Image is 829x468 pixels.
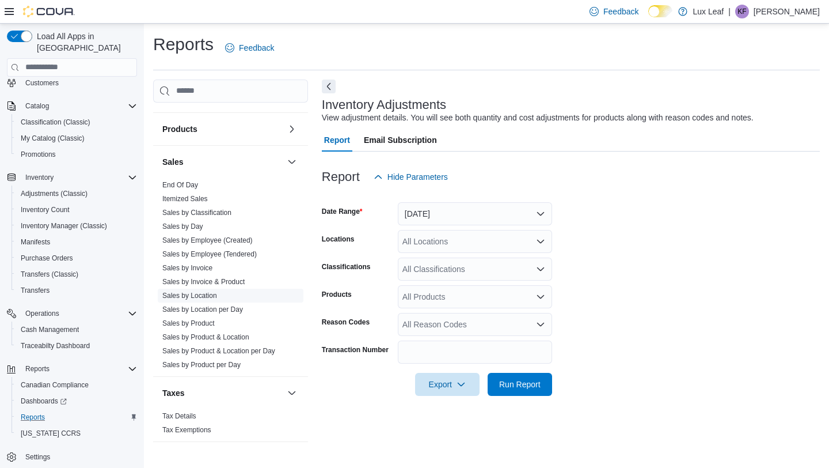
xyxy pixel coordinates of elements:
a: Feedback [220,36,279,59]
span: Purchase Orders [16,251,137,265]
a: Sales by Product [162,319,215,327]
button: Catalog [21,99,54,113]
div: Kaley Fischer [735,5,749,18]
a: Sales by Location [162,292,217,300]
span: Transfers (Classic) [21,270,78,279]
span: Purchase Orders [21,254,73,263]
button: Settings [2,448,142,465]
button: Sales [162,156,283,168]
span: [US_STATE] CCRS [21,429,81,438]
a: Tax Exemptions [162,426,211,434]
span: Washington CCRS [16,427,137,440]
a: Inventory Count [16,203,74,217]
span: Catalog [21,99,137,113]
span: Adjustments (Classic) [16,187,137,201]
div: Taxes [153,409,308,441]
button: Open list of options [536,320,545,329]
span: Classification (Classic) [16,115,137,129]
button: Traceabilty Dashboard [12,338,142,354]
span: Customers [25,78,59,88]
button: Run Report [488,373,552,396]
p: | [728,5,731,18]
button: Hide Parameters [369,165,452,188]
a: Promotions [16,148,60,161]
h3: Products [162,123,197,135]
span: Inventory Manager (Classic) [21,221,107,231]
a: Purchase Orders [16,251,78,265]
span: Reports [21,413,45,422]
a: Dashboards [16,394,71,408]
a: Dashboards [12,393,142,409]
a: Manifests [16,235,55,249]
button: Cash Management [12,322,142,338]
a: My Catalog (Classic) [16,131,89,145]
span: Feedback [239,42,274,54]
span: Sales by Product & Location [162,333,249,342]
a: Cash Management [16,323,83,337]
span: Sales by Invoice [162,263,212,273]
span: Sales by Employee (Tendered) [162,250,257,259]
div: Sales [153,178,308,376]
span: My Catalog (Classic) [21,134,85,143]
button: Canadian Compliance [12,377,142,393]
button: [US_STATE] CCRS [12,425,142,441]
button: Taxes [285,386,299,400]
a: [US_STATE] CCRS [16,427,85,440]
span: Feedback [603,6,638,17]
label: Classifications [322,262,371,271]
span: Load All Apps in [GEOGRAPHIC_DATA] [32,31,137,54]
span: Reports [16,410,137,424]
input: Dark Mode [648,5,672,17]
a: End Of Day [162,181,198,189]
label: Reason Codes [322,318,370,327]
label: Locations [322,235,355,244]
button: Inventory Manager (Classic) [12,218,142,234]
span: Manifests [16,235,137,249]
button: Reports [2,361,142,377]
button: Sales [285,155,299,169]
h3: Report [322,170,360,184]
p: Lux Leaf [693,5,724,18]
button: Taxes [162,387,283,399]
span: Traceabilty Dashboard [16,339,137,353]
a: Canadian Compliance [16,378,93,392]
a: Adjustments (Classic) [16,187,92,201]
button: Customers [2,74,142,91]
span: Inventory Count [21,205,70,214]
button: Export [415,373,480,396]
span: Sales by Employee (Created) [162,236,253,245]
span: Customers [21,76,137,90]
span: Promotions [21,150,56,159]
button: Adjustments (Classic) [12,186,142,202]
button: Open list of options [536,237,545,246]
span: Sales by Classification [162,208,231,217]
span: Traceabilty Dashboard [21,341,90,350]
a: Tax Details [162,412,196,420]
button: [DATE] [398,202,552,225]
span: Tax Exemptions [162,425,211,435]
span: Itemized Sales [162,194,208,203]
span: Transfers (Classic) [16,267,137,281]
a: Customers [21,76,63,90]
button: Purchase Orders [12,250,142,266]
button: Catalog [2,98,142,114]
a: Sales by Product & Location per Day [162,347,275,355]
span: Dark Mode [648,17,649,18]
span: Sales by Product & Location per Day [162,346,275,356]
button: Open list of options [536,265,545,274]
span: KF [737,5,746,18]
button: Products [162,123,283,135]
a: Transfers [16,284,54,297]
span: Inventory [21,171,137,184]
span: Operations [25,309,59,318]
span: Settings [21,450,137,464]
a: Sales by Day [162,222,203,231]
button: Reports [21,362,54,376]
a: Settings [21,450,55,464]
button: Transfers (Classic) [12,266,142,282]
span: Sales by Product [162,319,215,328]
label: Transaction Number [322,345,389,354]
span: Run Report [499,379,541,390]
a: Sales by Invoice & Product [162,278,245,286]
span: Sales by Invoice & Product [162,277,245,286]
